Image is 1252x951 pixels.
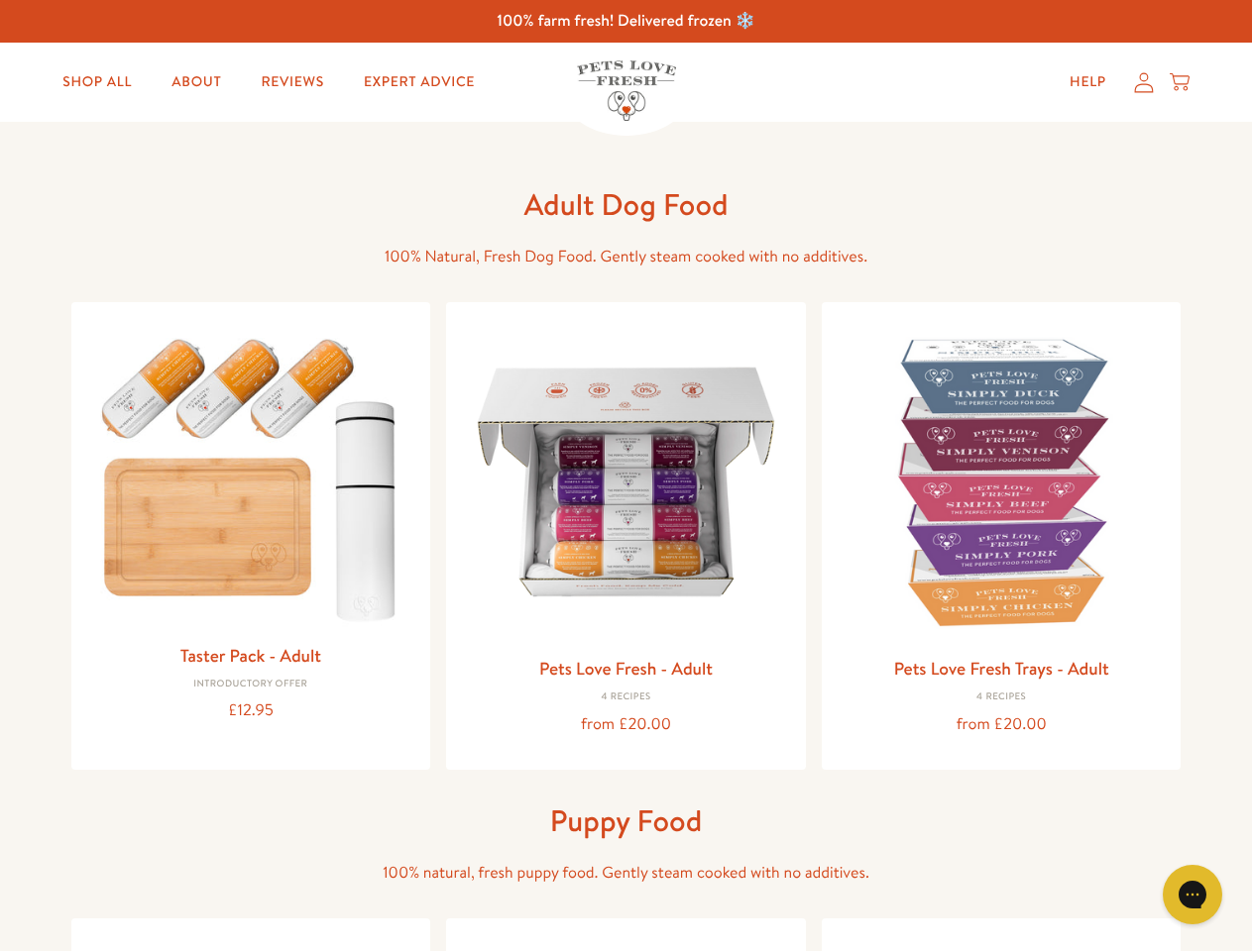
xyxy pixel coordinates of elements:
[245,62,339,102] a: Reviews
[156,62,237,102] a: About
[838,711,1166,738] div: from £20.00
[348,62,491,102] a: Expert Advice
[462,711,790,738] div: from £20.00
[309,185,944,224] h1: Adult Dog Food
[1054,62,1122,102] a: Help
[462,318,790,646] img: Pets Love Fresh - Adult
[180,643,321,668] a: Taster Pack - Adult
[47,62,148,102] a: Shop All
[838,318,1166,646] img: Pets Love Fresh Trays - Adult
[383,862,869,884] span: 100% natural, fresh puppy food. Gently steam cooked with no additives.
[309,801,944,840] h1: Puppy Food
[87,697,415,724] div: £12.95
[1153,858,1232,931] iframe: Gorgias live chat messenger
[838,691,1166,703] div: 4 Recipes
[894,656,1109,681] a: Pets Love Fresh Trays - Adult
[577,60,676,121] img: Pets Love Fresh
[539,656,713,681] a: Pets Love Fresh - Adult
[462,691,790,703] div: 4 Recipes
[87,679,415,690] div: Introductory Offer
[385,246,867,267] span: 100% Natural, Fresh Dog Food. Gently steam cooked with no additives.
[87,318,415,632] img: Taster Pack - Adult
